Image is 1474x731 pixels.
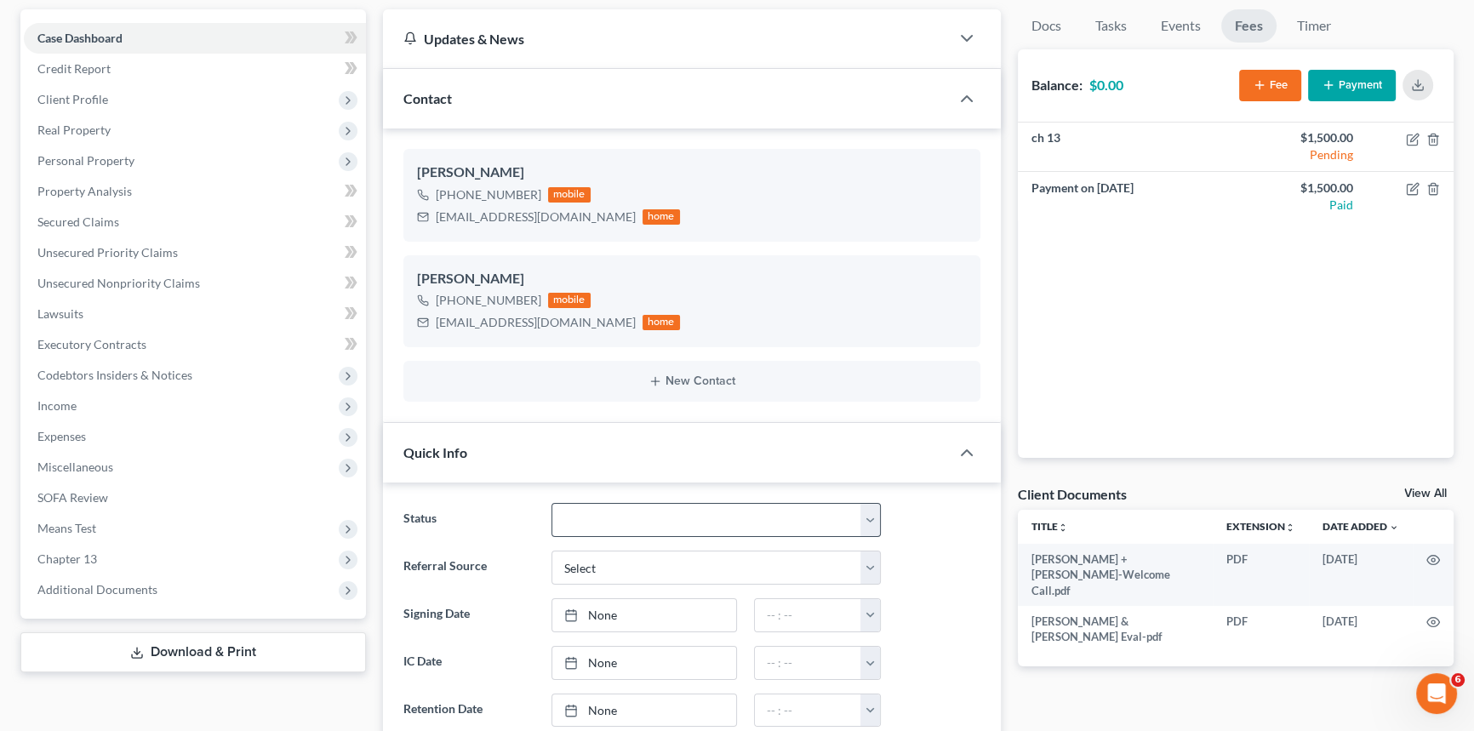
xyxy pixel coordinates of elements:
[1018,485,1127,503] div: Client Documents
[1221,9,1277,43] a: Fees
[417,374,967,388] button: New Contact
[403,444,467,460] span: Quick Info
[1308,70,1396,101] button: Payment
[1249,129,1353,146] div: $1,500.00
[37,551,97,566] span: Chapter 13
[548,187,591,203] div: mobile
[643,315,680,330] div: home
[24,23,366,54] a: Case Dashboard
[755,647,862,679] input: -- : --
[1283,9,1345,43] a: Timer
[548,293,591,308] div: mobile
[37,337,146,351] span: Executory Contracts
[37,276,200,290] span: Unsecured Nonpriority Claims
[37,184,132,198] span: Property Analysis
[1239,70,1301,101] button: Fee
[37,245,178,260] span: Unsecured Priority Claims
[1285,523,1295,533] i: unfold_more
[37,398,77,413] span: Income
[417,163,967,183] div: [PERSON_NAME]
[37,153,134,168] span: Personal Property
[436,186,541,203] div: [PHONE_NUMBER]
[1213,606,1309,653] td: PDF
[37,214,119,229] span: Secured Claims
[1018,606,1214,653] td: [PERSON_NAME] & [PERSON_NAME] Eval-pdf
[552,599,735,631] a: None
[24,299,366,329] a: Lawsuits
[1249,180,1353,197] div: $1,500.00
[643,209,680,225] div: home
[37,368,192,382] span: Codebtors Insiders & Notices
[37,306,83,321] span: Lawsuits
[552,647,735,679] a: None
[1018,544,1214,606] td: [PERSON_NAME] + [PERSON_NAME]-Welcome Call.pdf
[37,429,86,443] span: Expenses
[1031,520,1068,533] a: Titleunfold_more
[1249,146,1353,163] div: Pending
[37,92,108,106] span: Client Profile
[417,269,967,289] div: [PERSON_NAME]
[37,521,96,535] span: Means Test
[403,90,452,106] span: Contact
[37,61,111,76] span: Credit Report
[403,30,929,48] div: Updates & News
[1323,520,1399,533] a: Date Added expand_more
[755,599,862,631] input: -- : --
[24,483,366,513] a: SOFA Review
[395,551,543,585] label: Referral Source
[1082,9,1140,43] a: Tasks
[37,31,123,45] span: Case Dashboard
[395,646,543,680] label: IC Date
[20,632,366,672] a: Download & Print
[37,460,113,474] span: Miscellaneous
[37,582,157,597] span: Additional Documents
[24,176,366,207] a: Property Analysis
[1309,544,1413,606] td: [DATE]
[436,314,636,331] div: [EMAIL_ADDRESS][DOMAIN_NAME]
[755,694,862,727] input: -- : --
[1031,77,1083,93] strong: Balance:
[1249,197,1353,214] div: Paid
[395,694,543,728] label: Retention Date
[436,292,541,309] div: [PHONE_NUMBER]
[1213,544,1309,606] td: PDF
[37,490,108,505] span: SOFA Review
[1404,488,1447,500] a: View All
[37,123,111,137] span: Real Property
[1058,523,1068,533] i: unfold_more
[395,503,543,537] label: Status
[1147,9,1214,43] a: Events
[24,329,366,360] a: Executory Contracts
[1089,77,1123,93] strong: $0.00
[24,207,366,237] a: Secured Claims
[1018,9,1075,43] a: Docs
[552,694,735,727] a: None
[1018,123,1236,172] td: ch 13
[1416,673,1457,714] iframe: Intercom live chat
[24,54,366,84] a: Credit Report
[1226,520,1295,533] a: Extensionunfold_more
[24,237,366,268] a: Unsecured Priority Claims
[1389,523,1399,533] i: expand_more
[1018,172,1236,220] td: Payment on [DATE]
[395,598,543,632] label: Signing Date
[436,208,636,226] div: [EMAIL_ADDRESS][DOMAIN_NAME]
[1309,606,1413,653] td: [DATE]
[24,268,366,299] a: Unsecured Nonpriority Claims
[1451,673,1465,687] span: 6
